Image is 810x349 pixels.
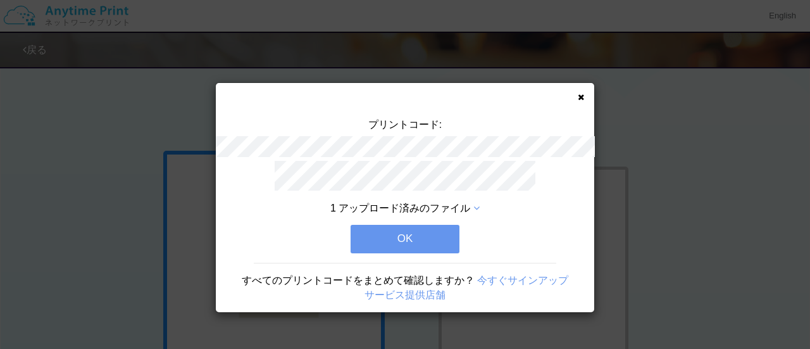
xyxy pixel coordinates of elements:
button: OK [351,225,459,253]
span: プリントコード: [368,119,442,130]
span: 1 アップロード済みのファイル [330,203,470,213]
a: サービス提供店舗 [364,289,445,300]
span: すべてのプリントコードをまとめて確認しますか？ [242,275,475,286]
a: 今すぐサインアップ [477,275,568,286]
